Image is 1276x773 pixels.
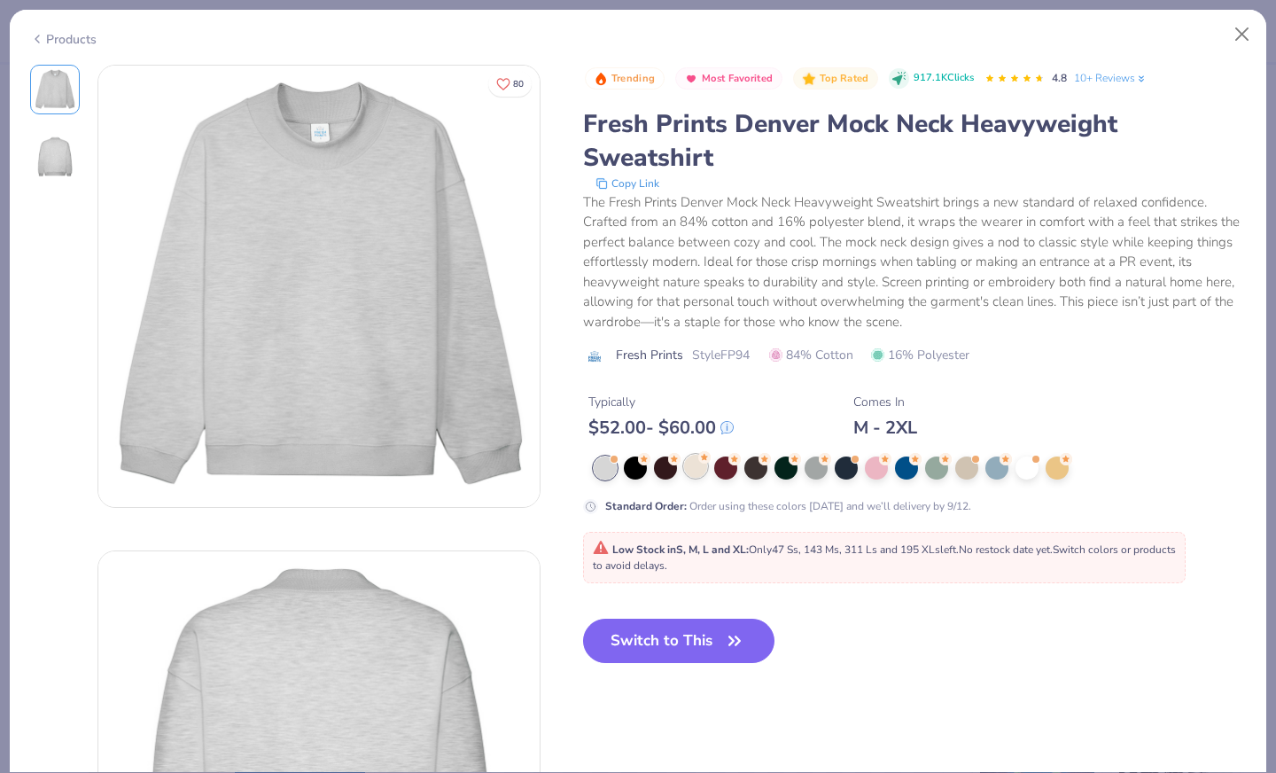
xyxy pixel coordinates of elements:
strong: Low Stock in S, M, L and XL : [612,543,749,557]
img: Back [34,136,76,178]
span: Trending [611,74,655,83]
span: No restock date yet. [959,543,1053,557]
span: Style FP94 [692,346,750,364]
div: The Fresh Prints Denver Mock Neck Heavyweight Sweatshirt brings a new standard of relaxed confide... [583,192,1247,332]
span: 84% Cotton [769,346,853,364]
span: Most Favorited [702,74,773,83]
button: Badge Button [675,67,782,90]
span: Only 47 Ss, 143 Ms, 311 Ls and 195 XLs left. Switch colors or products to avoid delays. [593,543,1176,573]
button: Close [1225,18,1259,51]
img: Front [34,68,76,111]
span: 16% Polyester [871,346,969,364]
div: Comes In [853,393,917,411]
span: Fresh Prints [616,346,683,364]
div: Products [30,30,97,49]
a: 10+ Reviews [1074,70,1148,86]
strong: Standard Order : [605,499,687,513]
img: Front [98,66,540,507]
div: M - 2XL [853,417,917,439]
div: Order using these colors [DATE] and we’ll delivery by 9/12. [605,498,971,514]
span: 80 [513,80,524,89]
img: Trending sort [594,72,608,86]
span: 917.1K Clicks [914,71,974,86]
span: 4.8 [1052,71,1067,85]
img: Most Favorited sort [684,72,698,86]
button: Badge Button [793,67,878,90]
div: Typically [588,393,734,411]
span: Top Rated [820,74,869,83]
button: copy to clipboard [590,175,665,192]
button: Like [488,71,532,97]
div: Fresh Prints Denver Mock Neck Heavyweight Sweatshirt [583,107,1247,175]
div: 4.8 Stars [984,65,1045,93]
img: brand logo [583,349,607,363]
button: Switch to This [583,619,775,663]
button: Badge Button [585,67,665,90]
div: $ 52.00 - $ 60.00 [588,417,734,439]
img: Top Rated sort [802,72,816,86]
